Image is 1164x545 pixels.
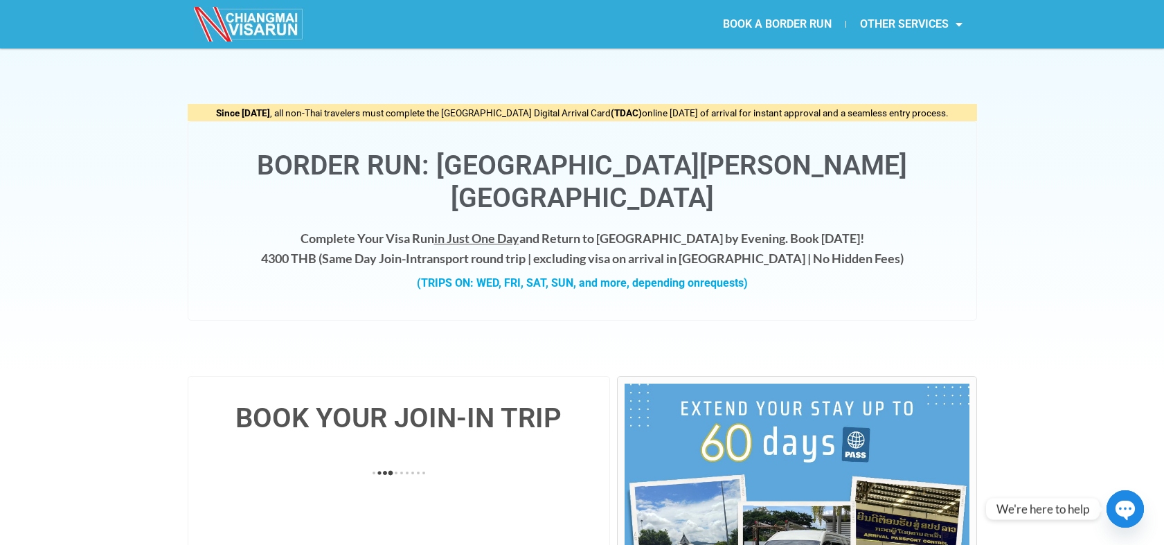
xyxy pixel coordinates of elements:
h4: BOOK YOUR JOIN-IN TRIP [202,404,596,432]
strong: Same Day Join-In [322,251,417,266]
span: in Just One Day [434,231,519,246]
a: BOOK A BORDER RUN [709,8,845,40]
h1: Border Run: [GEOGRAPHIC_DATA][PERSON_NAME][GEOGRAPHIC_DATA] [202,150,962,215]
strong: (TRIPS ON: WED, FRI, SAT, SUN, and more, depending on [417,276,748,289]
a: OTHER SERVICES [846,8,976,40]
strong: Since [DATE] [216,107,270,118]
h4: Complete Your Visa Run and Return to [GEOGRAPHIC_DATA] by Evening. Book [DATE]! 4300 THB ( transp... [202,229,962,269]
span: requests) [700,276,748,289]
nav: Menu [582,8,976,40]
strong: (TDAC) [611,107,642,118]
span: , all non-Thai travelers must complete the [GEOGRAPHIC_DATA] Digital Arrival Card online [DATE] o... [216,107,949,118]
